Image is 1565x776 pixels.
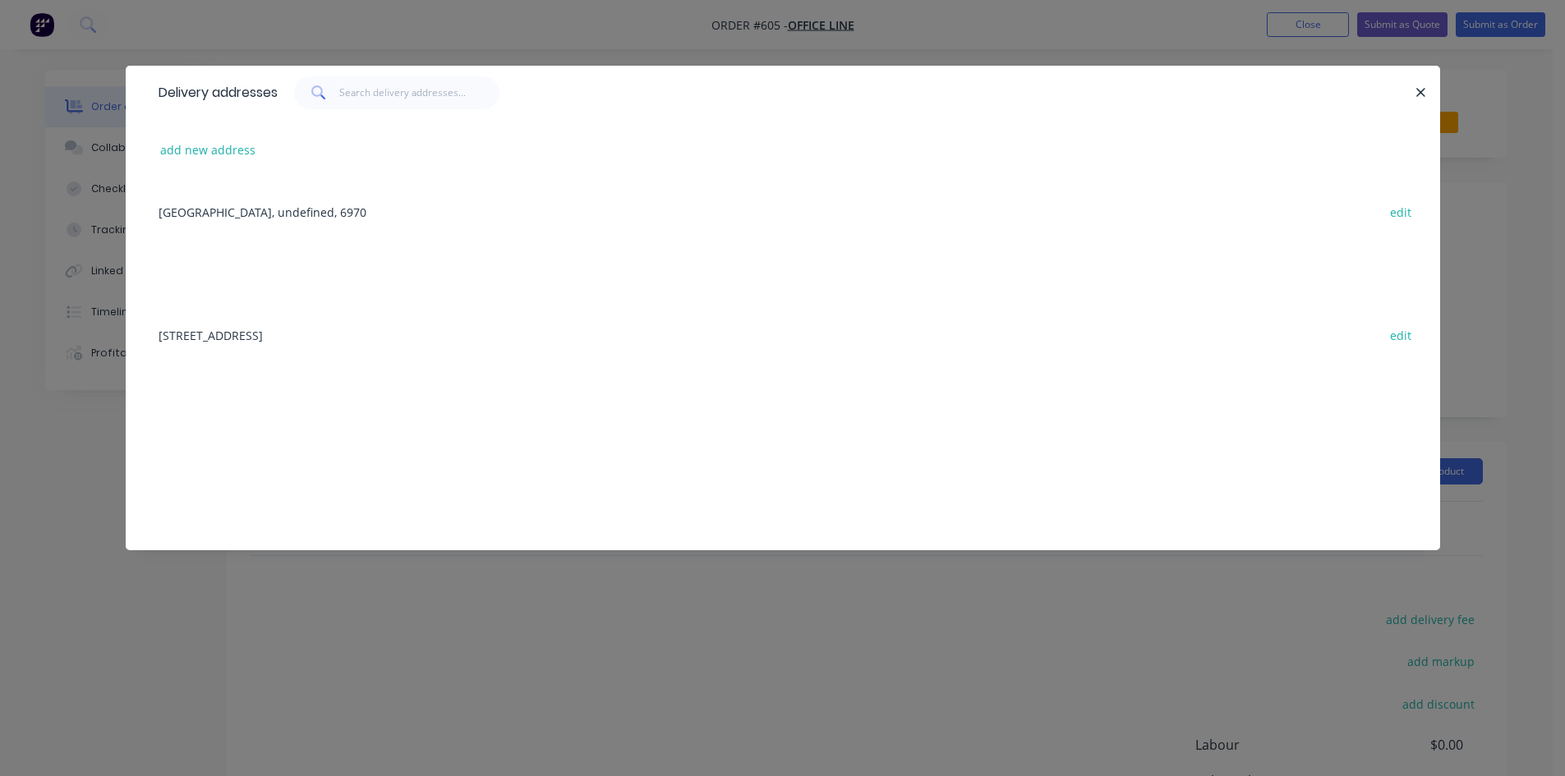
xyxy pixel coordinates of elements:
[1382,200,1420,223] button: edit
[1382,324,1420,346] button: edit
[150,181,1415,242] div: [GEOGRAPHIC_DATA], undefined, 6970
[152,139,265,161] button: add new address
[150,67,278,119] div: Delivery addresses
[339,76,499,109] input: Search delivery addresses...
[150,304,1415,365] div: [STREET_ADDRESS]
